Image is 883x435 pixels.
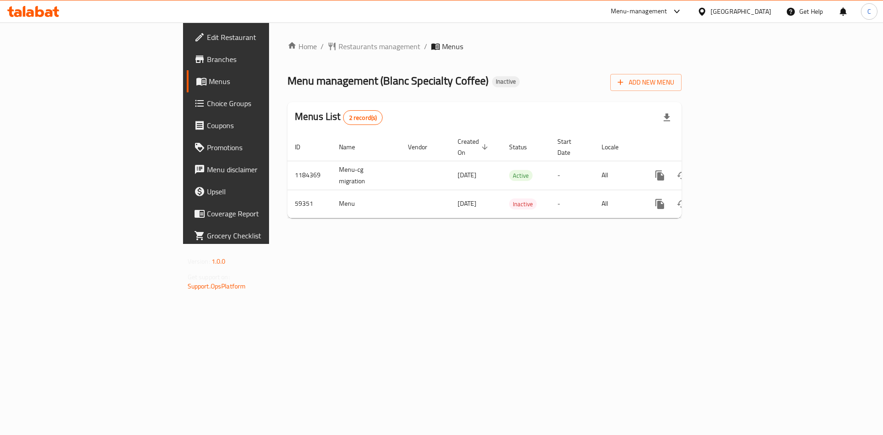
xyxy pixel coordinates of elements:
span: Inactive [492,78,520,85]
h2: Menus List [295,110,383,125]
a: Coupons [187,114,331,136]
td: All [594,161,642,190]
a: Coverage Report [187,203,331,225]
span: Add New Menu [618,77,674,88]
div: Active [509,170,533,181]
span: Menus [442,41,463,52]
span: Inactive [509,199,537,209]
span: [DATE] [458,169,476,181]
td: All [594,190,642,218]
span: Created On [458,136,491,158]
a: Upsell [187,181,331,203]
span: Coverage Report [207,208,323,219]
th: Actions [642,133,745,161]
span: Grocery Checklist [207,230,323,241]
td: Menu-cg migration [332,161,401,190]
td: - [550,190,594,218]
div: [GEOGRAPHIC_DATA] [711,6,771,17]
button: Change Status [671,193,693,215]
span: Choice Groups [207,98,323,109]
span: Coupons [207,120,323,131]
div: Menu-management [611,6,667,17]
a: Branches [187,48,331,70]
span: Vendor [408,141,439,153]
div: Inactive [492,76,520,87]
span: Locale [602,141,631,153]
button: more [649,164,671,186]
a: Grocery Checklist [187,225,331,247]
span: Menu disclaimer [207,164,323,175]
span: Upsell [207,186,323,197]
span: Promotions [207,142,323,153]
button: more [649,193,671,215]
a: Edit Restaurant [187,26,331,48]
a: Choice Groups [187,92,331,114]
span: Status [509,141,539,153]
span: Edit Restaurant [207,32,323,43]
td: Menu [332,190,401,218]
span: Menus [209,76,323,87]
span: Active [509,170,533,181]
table: enhanced table [287,133,745,218]
span: Menu management ( Blanc Specialty Coffee ) [287,70,488,91]
span: Name [339,141,367,153]
a: Menu disclaimer [187,158,331,181]
span: Restaurants management [338,41,420,52]
span: Version: [188,255,210,267]
div: Export file [656,107,678,129]
li: / [424,41,427,52]
span: ID [295,141,312,153]
a: Promotions [187,136,331,158]
a: Menus [187,70,331,92]
span: [DATE] [458,198,476,209]
a: Restaurants management [327,41,420,52]
div: Total records count [343,110,383,125]
a: Support.OpsPlatform [188,280,246,292]
nav: breadcrumb [287,41,682,52]
span: Branches [207,54,323,65]
span: Get support on: [188,271,230,283]
td: - [550,161,594,190]
span: 1.0.0 [212,255,226,267]
button: Change Status [671,164,693,186]
button: Add New Menu [610,74,682,91]
span: 2 record(s) [344,113,383,122]
span: C [867,6,871,17]
span: Start Date [557,136,583,158]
